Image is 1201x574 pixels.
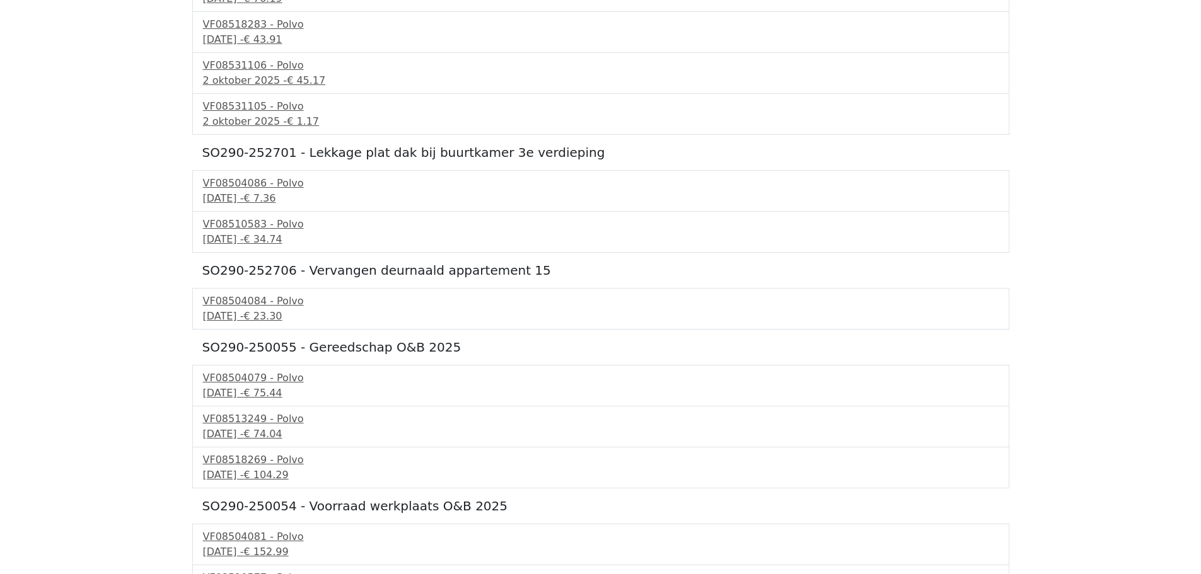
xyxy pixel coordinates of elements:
[203,370,999,401] a: VF08504079 - Polvo[DATE] -€ 75.44
[203,176,999,206] a: VF08504086 - Polvo[DATE] -€ 7.36
[243,310,282,322] span: € 23.30
[202,263,999,278] h5: SO290-252706 - Vervangen deurnaald appartement 15
[203,17,999,47] a: VF08518283 - Polvo[DATE] -€ 43.91
[203,114,999,129] div: 2 oktober 2025 -
[287,115,319,127] span: € 1.17
[202,145,999,160] h5: SO290-252701 - Lekkage plat dak bij buurtkamer 3e verdieping
[203,411,999,442] a: VF08513249 - Polvo[DATE] -€ 74.04
[203,191,999,206] div: [DATE] -
[203,294,999,324] a: VF08504084 - Polvo[DATE] -€ 23.30
[203,99,999,129] a: VF08531105 - Polvo2 oktober 2025 -€ 1.17
[203,427,999,442] div: [DATE] -
[243,469,288,481] span: € 104.29
[243,33,282,45] span: € 43.91
[203,386,999,401] div: [DATE] -
[202,498,999,514] h5: SO290-250054 - Voorraad werkplaats O&B 2025
[243,233,282,245] span: € 34.74
[203,58,999,88] a: VF08531106 - Polvo2 oktober 2025 -€ 45.17
[203,294,999,309] div: VF08504084 - Polvo
[203,17,999,32] div: VF08518283 - Polvo
[203,370,999,386] div: VF08504079 - Polvo
[243,387,282,399] span: € 75.44
[203,217,999,232] div: VF08510583 - Polvo
[203,468,999,483] div: [DATE] -
[203,32,999,47] div: [DATE] -
[203,58,999,73] div: VF08531106 - Polvo
[203,73,999,88] div: 2 oktober 2025 -
[203,176,999,191] div: VF08504086 - Polvo
[243,428,282,440] span: € 74.04
[287,74,325,86] span: € 45.17
[203,232,999,247] div: [DATE] -
[202,340,999,355] h5: SO290-250055 - Gereedschap O&B 2025
[243,546,288,558] span: € 152.99
[203,529,999,544] div: VF08504081 - Polvo
[243,192,276,204] span: € 7.36
[203,452,999,468] div: VF08518269 - Polvo
[203,411,999,427] div: VF08513249 - Polvo
[203,544,999,560] div: [DATE] -
[203,217,999,247] a: VF08510583 - Polvo[DATE] -€ 34.74
[203,529,999,560] a: VF08504081 - Polvo[DATE] -€ 152.99
[203,309,999,324] div: [DATE] -
[203,99,999,114] div: VF08531105 - Polvo
[203,452,999,483] a: VF08518269 - Polvo[DATE] -€ 104.29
